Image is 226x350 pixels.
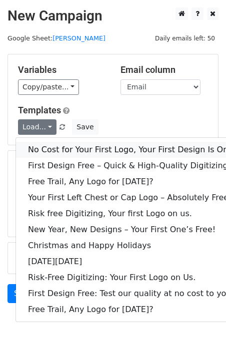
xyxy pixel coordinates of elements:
span: Daily emails left: 50 [151,33,218,44]
a: Load... [18,119,56,135]
h2: New Campaign [7,7,218,24]
a: Daily emails left: 50 [151,34,218,42]
a: Templates [18,105,61,115]
iframe: Chat Widget [176,302,226,350]
a: Send [7,284,40,303]
a: [PERSON_NAME] [52,34,105,42]
small: Google Sheet: [7,34,105,42]
h5: Email column [120,64,208,75]
a: Copy/paste... [18,79,79,95]
button: Save [72,119,98,135]
h5: Variables [18,64,105,75]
